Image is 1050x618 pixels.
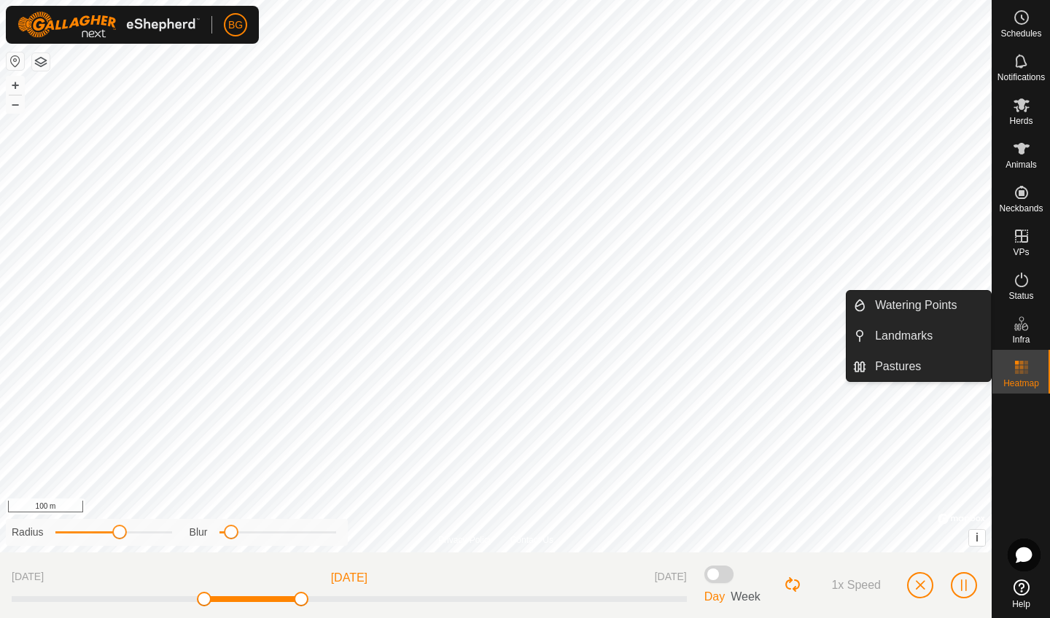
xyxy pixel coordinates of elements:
[997,73,1045,82] span: Notifications
[1009,117,1032,125] span: Herds
[1006,160,1037,169] span: Animals
[969,530,985,546] button: i
[331,569,367,587] span: [DATE]
[866,291,991,320] a: Watering Points
[875,297,957,314] span: Watering Points
[875,358,921,375] span: Pastures
[847,352,991,381] li: Pastures
[510,533,553,547] a: Contact Us
[12,525,44,540] label: Radius
[704,590,725,603] span: Day
[17,12,200,38] img: Gallagher Logo
[1012,335,1030,344] span: Infra
[1013,248,1029,257] span: VPs
[814,573,892,598] button: Speed Button
[655,569,687,587] span: [DATE]
[32,53,50,71] button: Map Layers
[875,327,933,345] span: Landmarks
[1003,379,1039,388] span: Heatmap
[784,576,803,595] button: Loop Button
[190,525,208,540] label: Blur
[847,291,991,320] li: Watering Points
[7,95,24,113] button: –
[12,569,44,587] span: [DATE]
[7,52,24,70] button: Reset Map
[7,77,24,94] button: +
[438,533,493,547] a: Privacy Policy
[866,321,991,351] a: Landmarks
[866,352,991,381] a: Pastures
[847,321,991,351] li: Landmarks
[1012,600,1030,609] span: Help
[1008,292,1033,300] span: Status
[831,579,881,592] span: 1x Speed
[992,574,1050,614] a: Help
[228,17,243,33] span: BG
[1000,29,1041,38] span: Schedules
[999,204,1043,213] span: Neckbands
[731,590,761,603] span: Week
[976,531,979,544] span: i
